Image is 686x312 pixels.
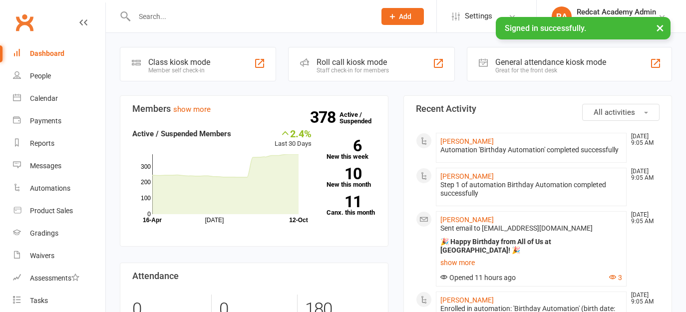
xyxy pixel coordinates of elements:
a: Waivers [13,245,105,267]
a: 11Canx. this month [327,196,376,216]
span: Opened 11 hours ago [440,274,516,282]
time: [DATE] 9:05 AM [626,168,659,181]
a: Clubworx [12,10,37,35]
a: [PERSON_NAME] [440,216,494,224]
strong: Active / Suspended Members [132,129,231,138]
div: Roll call kiosk mode [317,57,389,67]
div: Product Sales [30,207,73,215]
a: Automations [13,177,105,200]
div: Messages [30,162,61,170]
div: Step 1 of automation Birthday Automation completed successfully [440,181,622,198]
div: Automation 'Birthday Automation' completed successfully [440,146,622,154]
time: [DATE] 9:05 AM [626,133,659,146]
div: Staff check-in for members [317,67,389,74]
a: 6New this week [327,140,376,160]
time: [DATE] 9:05 AM [626,292,659,305]
div: Class kiosk mode [148,57,210,67]
div: Waivers [30,252,54,260]
a: Assessments [13,267,105,290]
div: General attendance kiosk mode [495,57,606,67]
time: [DATE] 9:05 AM [626,212,659,225]
a: 10New this month [327,168,376,188]
div: 🎉 Happy Birthday from All of Us at [GEOGRAPHIC_DATA]! 🎉 [440,238,622,255]
h3: Members [132,104,376,114]
strong: 11 [327,194,361,209]
div: Last 30 Days [275,128,312,149]
h3: Recent Activity [416,104,660,114]
a: show more [173,105,211,114]
button: × [651,17,669,38]
a: 378Active / Suspended [340,104,383,132]
a: Gradings [13,222,105,245]
div: People [30,72,51,80]
div: [GEOGRAPHIC_DATA] [577,16,656,25]
div: Payments [30,117,61,125]
button: 3 [609,274,622,282]
span: Sent email to [EMAIL_ADDRESS][DOMAIN_NAME] [440,224,593,232]
a: Messages [13,155,105,177]
div: Calendar [30,94,58,102]
a: Product Sales [13,200,105,222]
button: All activities [582,104,660,121]
a: [PERSON_NAME] [440,296,494,304]
span: Settings [465,5,492,27]
div: RA [552,6,572,26]
span: Add [399,12,411,20]
button: Add [381,8,424,25]
div: Reports [30,139,54,147]
a: Payments [13,110,105,132]
a: [PERSON_NAME] [440,172,494,180]
a: [PERSON_NAME] [440,137,494,145]
a: Reports [13,132,105,155]
div: Redcat Academy Admin [577,7,656,16]
strong: 6 [327,138,361,153]
a: Dashboard [13,42,105,65]
a: People [13,65,105,87]
span: All activities [594,108,635,117]
strong: 378 [310,110,340,125]
div: Member self check-in [148,67,210,74]
a: Tasks [13,290,105,312]
div: Great for the front desk [495,67,606,74]
div: Assessments [30,274,79,282]
div: Tasks [30,297,48,305]
h3: Attendance [132,271,376,281]
div: Dashboard [30,49,64,57]
div: Automations [30,184,70,192]
span: Signed in successfully. [505,23,586,33]
input: Search... [131,9,368,23]
div: 2.4% [275,128,312,139]
div: Gradings [30,229,58,237]
a: Calendar [13,87,105,110]
a: show more [440,256,622,270]
strong: 10 [327,166,361,181]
